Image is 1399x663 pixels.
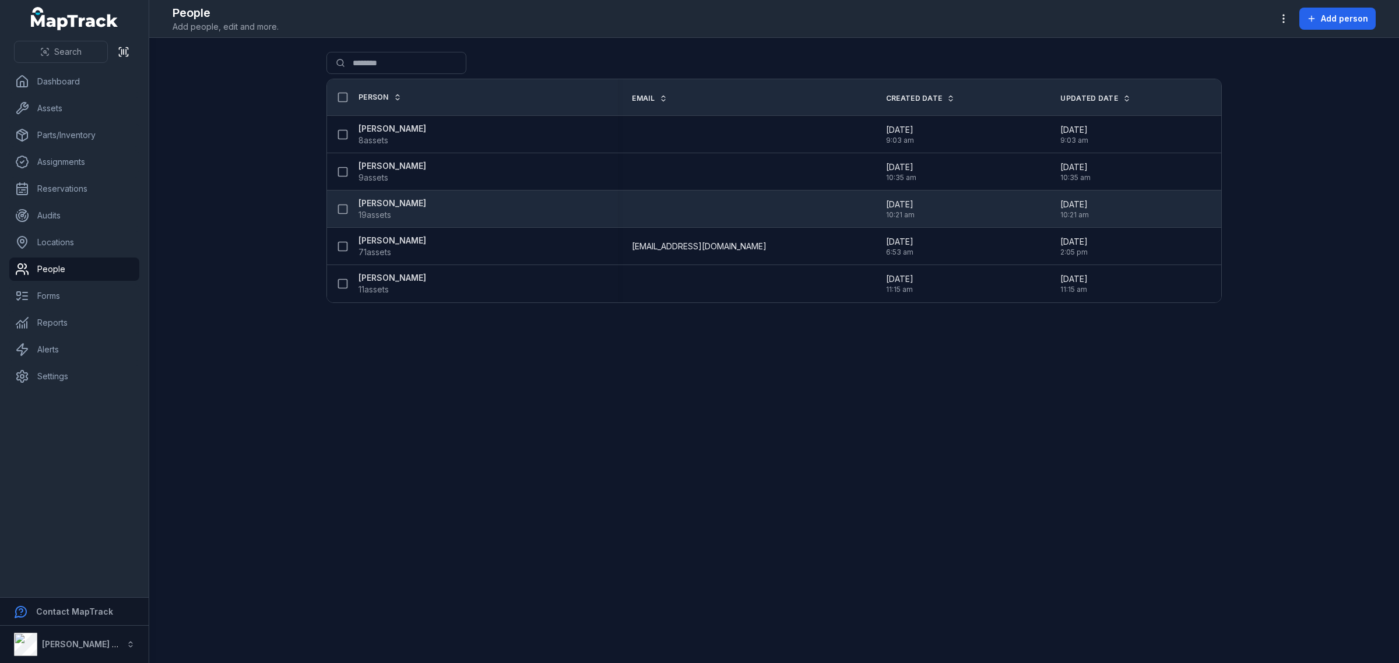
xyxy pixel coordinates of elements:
span: 9:03 am [886,136,914,145]
span: [DATE] [1060,273,1088,285]
strong: [PERSON_NAME] Air [42,639,123,649]
span: 6:53 am [886,248,913,257]
a: People [9,258,139,281]
a: Reports [9,311,139,334]
strong: [PERSON_NAME] [358,235,426,246]
span: [DATE] [886,236,913,248]
span: 8 assets [358,135,388,146]
strong: [PERSON_NAME] [358,123,426,135]
span: 11:15 am [1060,285,1088,294]
strong: Contact MapTrack [36,606,113,616]
a: Person [358,93,402,102]
span: 10:21 am [886,210,915,220]
span: Person [358,93,389,102]
span: [DATE] [886,124,914,136]
a: Assets [9,97,139,120]
a: Locations [9,231,139,254]
span: Add people, edit and more. [173,21,279,33]
span: 2:05 pm [1060,248,1088,257]
span: [DATE] [886,273,913,285]
span: 9 assets [358,172,388,184]
time: 6/18/2025, 11:15:25 AM [1060,273,1088,294]
button: Add person [1299,8,1376,30]
span: Search [54,46,82,58]
span: [DATE] [1060,161,1091,173]
a: [PERSON_NAME]9assets [358,160,426,184]
time: 5/12/2025, 10:35:11 AM [886,161,916,182]
a: Dashboard [9,70,139,93]
span: 11 assets [358,284,389,295]
span: 71 assets [358,246,391,258]
span: [DATE] [1060,124,1088,136]
a: Updated Date [1060,94,1131,103]
a: MapTrack [31,7,118,30]
a: Reservations [9,177,139,200]
span: 10:21 am [1060,210,1089,220]
span: [DATE] [886,199,915,210]
time: 7/23/2025, 2:05:37 PM [1060,236,1088,257]
span: Created Date [886,94,943,103]
button: Search [14,41,108,63]
time: 3/2/2025, 10:21:47 AM [1060,199,1089,220]
strong: [PERSON_NAME] [358,198,426,209]
time: 3/2/2025, 10:21:47 AM [886,199,915,220]
a: [PERSON_NAME]19assets [358,198,426,221]
span: 10:35 am [886,173,916,182]
span: 11:15 am [886,285,913,294]
a: Alerts [9,338,139,361]
time: 6/18/2025, 11:15:25 AM [886,273,913,294]
time: 5/12/2025, 10:35:11 AM [1060,161,1091,182]
span: [EMAIL_ADDRESS][DOMAIN_NAME] [632,241,767,252]
span: Updated Date [1060,94,1118,103]
time: 5/23/2025, 9:03:51 AM [1060,124,1088,145]
a: Assignments [9,150,139,174]
a: Audits [9,204,139,227]
span: Email [632,94,655,103]
h2: People [173,5,279,21]
span: [DATE] [1060,236,1088,248]
span: 10:35 am [1060,173,1091,182]
span: [DATE] [1060,199,1089,210]
a: [PERSON_NAME]11assets [358,272,426,295]
time: 7/17/2025, 6:53:16 AM [886,236,913,257]
span: [DATE] [886,161,916,173]
span: 19 assets [358,209,391,221]
span: Add person [1321,13,1368,24]
a: [PERSON_NAME]8assets [358,123,426,146]
a: [PERSON_NAME]71assets [358,235,426,258]
time: 5/23/2025, 9:03:51 AM [886,124,914,145]
a: Forms [9,284,139,308]
a: Settings [9,365,139,388]
span: 9:03 am [1060,136,1088,145]
strong: [PERSON_NAME] [358,160,426,172]
strong: [PERSON_NAME] [358,272,426,284]
a: Parts/Inventory [9,124,139,147]
a: Created Date [886,94,955,103]
a: Email [632,94,667,103]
